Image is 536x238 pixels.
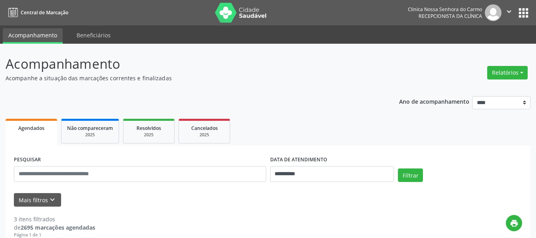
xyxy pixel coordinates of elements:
[510,219,519,228] i: print
[501,4,517,21] button: 
[517,6,530,20] button: apps
[506,215,522,231] button: print
[191,125,218,132] span: Cancelados
[408,6,482,13] div: Clinica Nossa Senhora do Carmo
[184,132,224,138] div: 2025
[419,13,482,19] span: Recepcionista da clínica
[21,9,68,16] span: Central de Marcação
[505,7,513,16] i: 
[14,193,61,207] button: Mais filtroskeyboard_arrow_down
[48,195,57,204] i: keyboard_arrow_down
[14,154,41,166] label: PESQUISAR
[21,224,95,231] strong: 2695 marcações agendadas
[6,54,373,74] p: Acompanhamento
[14,223,95,232] div: de
[485,4,501,21] img: img
[18,125,44,132] span: Agendados
[270,154,327,166] label: DATA DE ATENDIMENTO
[136,125,161,132] span: Resolvidos
[6,6,68,19] a: Central de Marcação
[487,66,528,79] button: Relatórios
[71,28,116,42] a: Beneficiários
[67,125,113,132] span: Não compareceram
[67,132,113,138] div: 2025
[129,132,169,138] div: 2025
[14,215,95,223] div: 3 itens filtrados
[6,74,373,82] p: Acompanhe a situação das marcações correntes e finalizadas
[399,96,469,106] p: Ano de acompanhamento
[398,168,423,182] button: Filtrar
[3,28,63,44] a: Acompanhamento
